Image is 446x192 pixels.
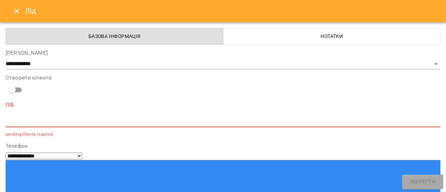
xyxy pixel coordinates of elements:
[6,28,223,45] button: Базова інформація
[6,143,440,149] label: Телефон
[6,131,440,138] p: pendingClients.required
[6,50,440,56] label: [PERSON_NAME]
[8,3,25,20] button: Close
[25,6,438,16] h6: Лід
[223,28,441,45] button: Нотатки
[6,75,440,80] label: Створити клієнта
[6,153,82,159] select: Phone number country
[6,102,440,108] label: ПІБ
[228,32,437,40] span: Нотатки
[10,32,219,40] span: Базова інформація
